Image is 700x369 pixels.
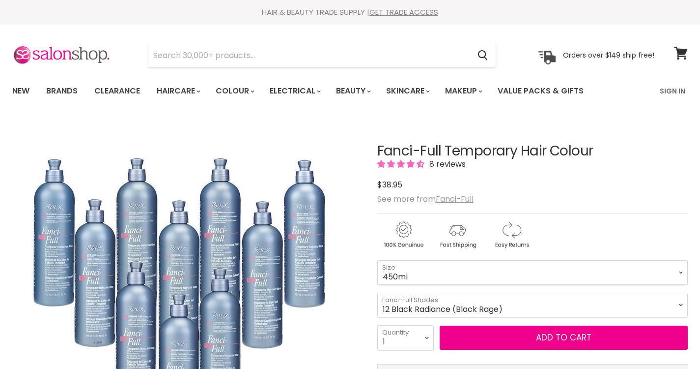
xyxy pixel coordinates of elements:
[563,51,654,60] p: Orders over $149 ship free!
[377,193,474,205] span: See more from
[262,81,327,101] a: Electrical
[149,81,206,101] a: Haircare
[87,81,147,101] a: Clearance
[148,44,470,67] input: Search
[39,81,85,101] a: Brands
[438,81,488,101] a: Makeup
[148,44,496,67] form: Product
[426,158,466,170] span: 8 reviews
[654,81,691,101] a: Sign In
[377,179,402,190] span: $38.95
[5,81,37,101] a: New
[536,332,591,343] span: Add to cart
[485,220,537,250] img: returns.gif
[369,7,438,17] a: GET TRADE ACCESS
[377,158,426,170] span: 4.25 stars
[377,220,429,250] img: genuine.gif
[377,144,688,159] h1: Fanci-Full Temporary Hair Colour
[470,44,496,67] button: Search
[329,81,377,101] a: Beauty
[490,81,591,101] a: Value Packs & Gifts
[431,220,483,250] img: shipping.gif
[377,325,434,350] select: Quantity
[436,193,474,205] a: Fanci-Full
[379,81,436,101] a: Skincare
[440,326,688,350] button: Add to cart
[5,77,622,105] ul: Main menu
[208,81,260,101] a: Colour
